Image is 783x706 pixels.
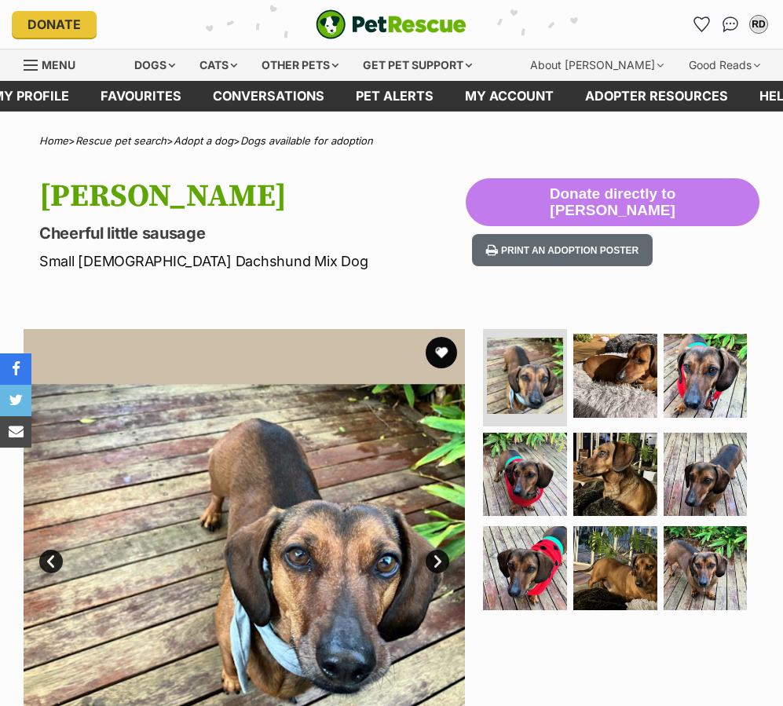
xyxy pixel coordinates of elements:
a: My account [449,81,569,112]
a: Conversations [718,12,743,37]
p: Cheerful little sausage [39,222,466,244]
a: Next [426,550,449,573]
div: Dogs [123,49,186,81]
img: Photo of Frankie Silvanus [664,334,748,418]
a: conversations [197,81,340,112]
span: Menu [42,58,75,71]
div: About [PERSON_NAME] [519,49,675,81]
ul: Account quick links [690,12,771,37]
div: Good Reads [678,49,771,81]
img: Photo of Frankie Silvanus [573,526,657,610]
img: Photo of Frankie Silvanus [664,526,748,610]
a: Dogs available for adoption [240,134,373,147]
a: Prev [39,550,63,573]
button: favourite [426,337,457,368]
button: My account [746,12,771,37]
button: Print an adoption poster [472,234,653,266]
a: PetRescue [316,9,467,39]
img: Photo of Frankie Silvanus [573,433,657,517]
img: Photo of Frankie Silvanus [664,433,748,517]
div: Other pets [251,49,349,81]
img: Photo of Frankie Silvanus [487,338,563,414]
p: Small [DEMOGRAPHIC_DATA] Dachshund Mix Dog [39,251,466,272]
a: Adopter resources [569,81,744,112]
img: Photo of Frankie Silvanus [483,526,567,610]
img: Photo of Frankie Silvanus [483,433,567,517]
div: Get pet support [352,49,483,81]
a: Favourites [85,81,197,112]
a: Pet alerts [340,81,449,112]
a: Donate [12,11,97,38]
a: Rescue pet search [75,134,166,147]
a: Favourites [690,12,715,37]
img: logo-e224e6f780fb5917bec1dbf3a21bbac754714ae5b6737aabdf751b685950b380.svg [316,9,467,39]
img: Photo of Frankie Silvanus [573,334,657,418]
a: Menu [24,49,86,78]
h1: [PERSON_NAME] [39,178,466,214]
button: Donate directly to [PERSON_NAME] [466,178,759,227]
div: Cats [188,49,248,81]
img: chat-41dd97257d64d25036548639549fe6c8038ab92f7586957e7f3b1b290dea8141.svg [723,16,739,32]
a: Adopt a dog [174,134,233,147]
a: Home [39,134,68,147]
div: RD [751,16,767,32]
